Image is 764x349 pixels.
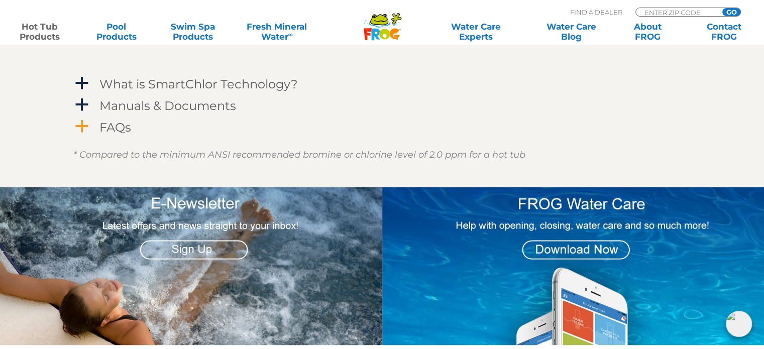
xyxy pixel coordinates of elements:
a: ContactFROG [695,22,754,42]
p: Find A Dealer [570,8,622,17]
a: Water CareBlog [541,22,601,42]
input: GO [722,8,740,16]
a: Water CareExperts [427,22,524,42]
a: Swim SpaProducts [163,22,223,42]
a: AboutFROG [618,22,677,42]
h4: FAQs [99,121,131,134]
h4: What is SmartChlor Technology? [99,77,298,91]
a: PoolProducts [86,22,146,42]
a: Fresh MineralWater∞ [240,22,314,42]
span: a [74,119,89,134]
input: Zip Code Form [643,8,711,17]
em: * Compared to the minimum ANSI recommended bromine or chlorine level of 2.0 ppm for a hot tub [73,149,525,160]
a: a What is SmartChlor Technology? [73,75,691,93]
h4: Manuals & Documents [99,99,236,112]
span: a [74,97,89,112]
sup: ∞ [288,31,292,38]
img: openIcon [726,311,752,337]
a: a FAQs [73,118,691,137]
a: Hot TubProducts [10,22,69,42]
span: a [74,76,89,91]
a: a Manuals & Documents [73,96,691,115]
